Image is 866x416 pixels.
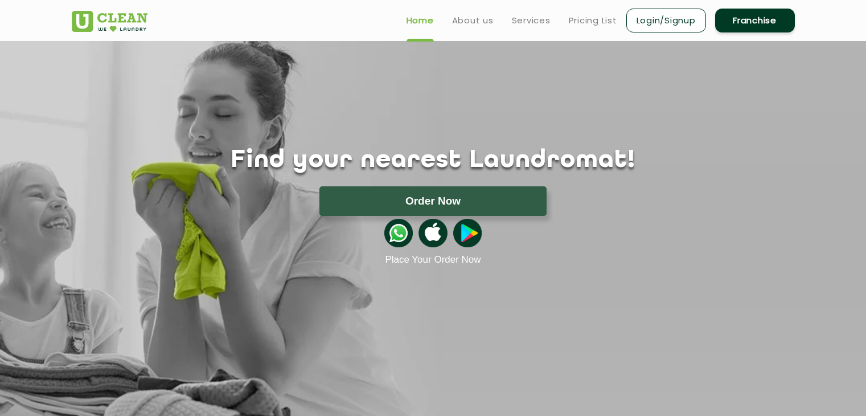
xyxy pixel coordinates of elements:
a: Services [512,14,551,27]
img: whatsappicon.png [384,219,413,247]
img: apple-icon.png [418,219,447,247]
img: UClean Laundry and Dry Cleaning [72,11,147,32]
a: Place Your Order Now [385,254,481,266]
a: Login/Signup [626,9,706,32]
img: playstoreicon.png [453,219,482,247]
h1: Find your nearest Laundromat! [63,146,803,175]
a: Pricing List [569,14,617,27]
a: About us [452,14,494,27]
a: Home [407,14,434,27]
button: Order Now [319,186,547,216]
a: Franchise [715,9,795,32]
